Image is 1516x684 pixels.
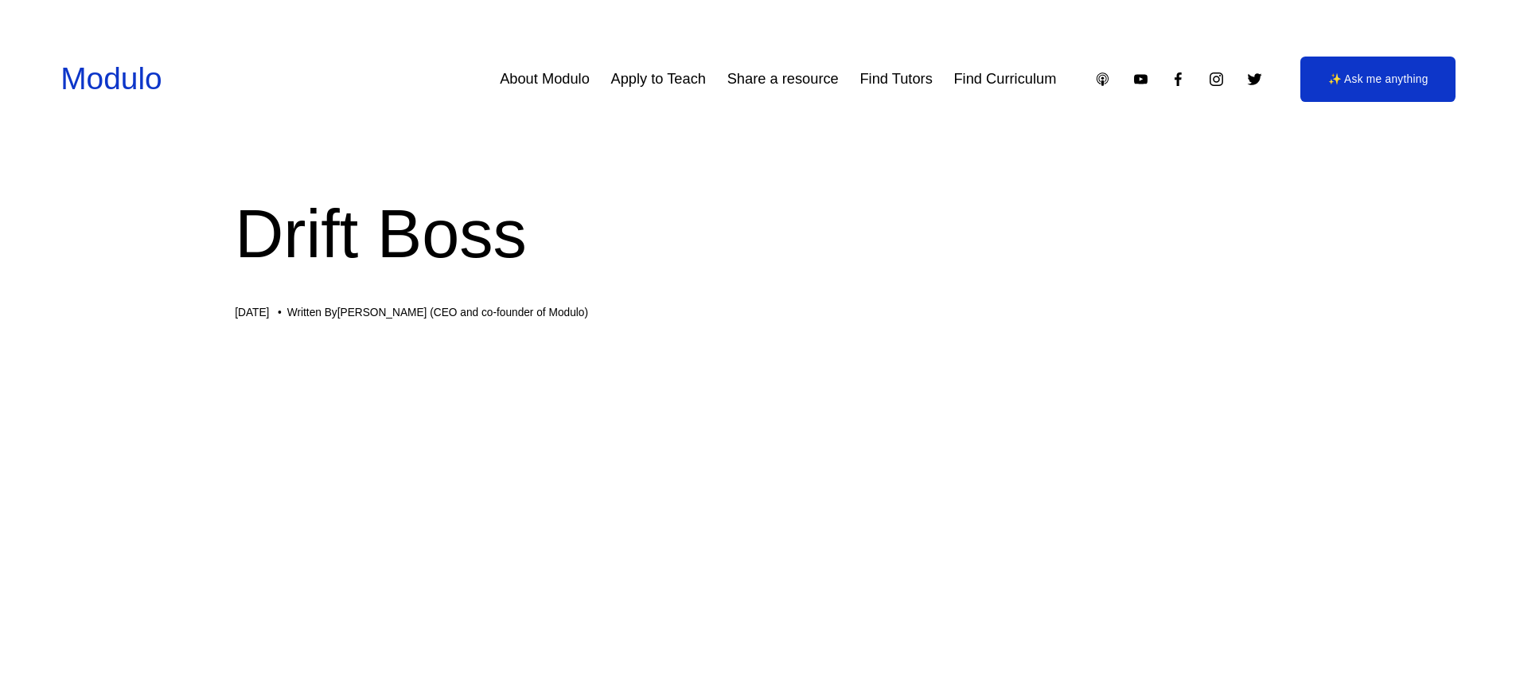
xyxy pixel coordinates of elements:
a: Share a resource [727,64,839,94]
a: Modulo [60,61,162,96]
a: About Modulo [500,64,590,94]
a: Find Tutors [859,64,932,94]
a: YouTube [1132,71,1149,88]
a: Apple Podcasts [1094,71,1111,88]
a: Facebook [1170,71,1187,88]
a: ✨ Ask me anything [1300,57,1456,102]
a: Instagram [1208,71,1225,88]
a: Find Curriculum [953,64,1056,94]
a: [PERSON_NAME] (CEO and co-founder of Modulo) [337,307,588,319]
a: Apply to Teach [611,64,706,94]
span: [DATE] [235,307,269,319]
div: Written By [287,307,588,319]
h1: Drift Boss [235,187,1280,281]
a: Twitter [1246,71,1263,88]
